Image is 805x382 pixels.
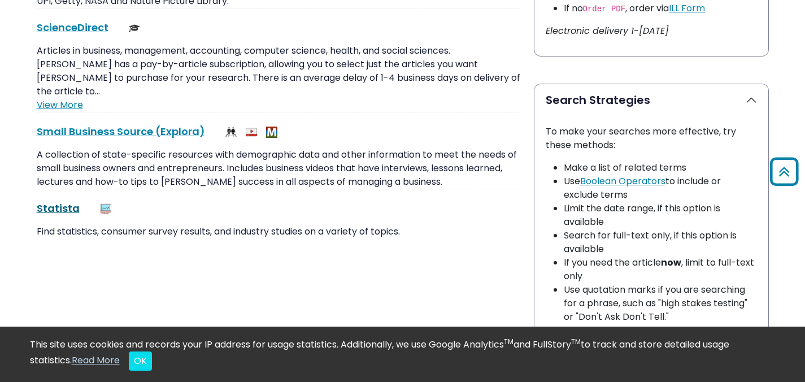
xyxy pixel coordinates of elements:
[564,175,757,202] li: Use to include or exclude terms
[564,283,757,324] li: Use quotation marks if you are searching for a phrase, such as "high stakes testing" or "Don't As...
[37,148,520,189] p: A collection of state-specific resources with demographic data and other information to meet the ...
[30,338,776,371] div: This site uses cookies and records your IP address for usage statistics. Additionally, we use Goo...
[534,84,768,116] button: Search Strategies
[564,161,757,175] li: Make a list of related terms
[564,256,757,283] li: If you need the article , limit to full-text only
[580,175,665,188] a: Boolean Operators
[583,5,626,14] code: Order PDF
[37,44,520,58] p: Articles in business, management, accounting, computer science, health, and social sciences.
[37,201,80,215] a: Statista
[37,225,520,238] p: Find statistics, consumer survey results, and industry studies on a variety of topics.
[37,124,205,138] a: Small Business Source (Explora)
[766,163,802,181] a: Back to Top
[100,203,111,215] img: Statistics
[37,98,83,111] a: View More
[246,127,257,138] img: Audio & Video
[669,2,705,15] a: ILL Form
[564,2,757,15] li: If no , order via
[504,337,514,346] sup: TM
[129,351,152,371] button: Close
[72,354,120,367] a: Read More
[37,20,108,34] a: ScienceDirect
[564,229,757,256] li: Search for full-text only, if this option is available
[564,324,757,337] li: Use
[546,24,669,37] i: Electronic delivery 1-[DATE]
[580,324,623,337] a: wildcards
[546,125,757,152] p: To make your searches more effective, try these methods:
[571,337,581,346] sup: TM
[37,58,520,98] p: [PERSON_NAME] has a pay-by-article subscription, allowing you to select just the articles you wan...
[225,127,237,138] img: Demographics
[661,256,681,269] strong: now
[129,23,140,34] img: Scholarly or Peer Reviewed
[266,127,277,138] img: MeL (Michigan electronic Library)
[564,202,757,229] li: Limit the date range, if this option is available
